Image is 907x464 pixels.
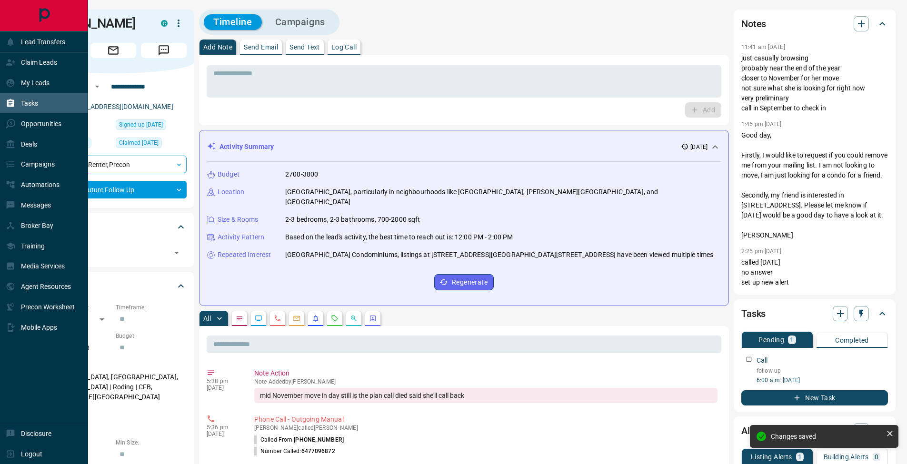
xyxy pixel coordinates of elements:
[119,138,159,148] span: Claimed [DATE]
[66,103,173,110] a: [EMAIL_ADDRESS][DOMAIN_NAME]
[90,43,136,58] span: Email
[40,369,187,405] p: [GEOGRAPHIC_DATA], [GEOGRAPHIC_DATA], [GEOGRAPHIC_DATA] | Roding | CFB, [PERSON_NAME][GEOGRAPHIC_...
[350,315,358,322] svg: Opportunities
[207,138,721,156] div: Activity Summary[DATE]
[254,388,718,403] div: mid November move in day still is the plan call died said she'll call back
[40,156,187,173] div: Renter , Precon
[741,302,888,325] div: Tasks
[741,44,785,50] p: 11:41 am [DATE]
[254,447,335,455] p: Number Called:
[255,315,262,322] svg: Lead Browsing Activity
[40,16,147,31] h1: [PERSON_NAME]
[741,12,888,35] div: Notes
[741,419,888,442] div: Alerts
[331,315,339,322] svg: Requests
[218,169,239,179] p: Budget
[289,44,320,50] p: Send Text
[741,390,888,405] button: New Task
[207,431,240,437] p: [DATE]
[757,355,768,365] p: Call
[285,250,713,260] p: [GEOGRAPHIC_DATA] Condominiums, listings at [STREET_ADDRESS][GEOGRAPHIC_DATA][STREET_ADDRESS] hav...
[116,303,187,312] p: Timeframe:
[369,315,377,322] svg: Agent Actions
[40,181,187,198] div: Future Follow Up
[798,454,802,460] p: 1
[40,410,187,418] p: Motivation:
[40,275,187,297] div: Criteria
[116,332,187,340] p: Budget:
[690,143,708,151] p: [DATE]
[875,454,878,460] p: 0
[207,424,240,431] p: 5:36 pm
[741,306,766,321] h2: Tasks
[741,121,782,128] p: 1:45 pm [DATE]
[285,169,318,179] p: 2700-3800
[331,44,357,50] p: Log Call
[741,130,888,240] p: Good day, Firstly, I would like to request if you could remove me from your mailing list. I am no...
[741,423,766,438] h2: Alerts
[40,361,187,369] p: Areas Searched:
[119,120,163,129] span: Signed up [DATE]
[116,438,187,447] p: Min Size:
[203,44,232,50] p: Add Note
[285,215,420,225] p: 2-3 bedrooms, 2-3 bathrooms, 700-2000 sqft
[170,246,183,259] button: Open
[219,142,274,152] p: Activity Summary
[274,315,281,322] svg: Calls
[294,436,344,443] span: [PHONE_NUMBER]
[141,43,187,58] span: Message
[285,187,721,207] p: [GEOGRAPHIC_DATA], particularly in neighbourhoods like [GEOGRAPHIC_DATA], [PERSON_NAME][GEOGRAPHI...
[771,433,882,440] div: Changes saved
[204,14,262,30] button: Timeline
[254,415,718,425] p: Phone Call - Outgoing Manual
[218,232,264,242] p: Activity Pattern
[161,20,168,27] div: condos.ca
[741,257,888,297] p: called [DATE] no answer set up new alert sent rental documents email
[434,274,494,290] button: Regenerate
[91,81,103,92] button: Open
[741,248,782,255] p: 2:25 pm [DATE]
[751,454,792,460] p: Listing Alerts
[254,425,718,431] p: [PERSON_NAME] called [PERSON_NAME]
[835,337,869,344] p: Completed
[254,435,344,444] p: Called From:
[218,215,259,225] p: Size & Rooms
[757,366,888,375] p: follow up
[244,44,278,50] p: Send Email
[254,378,718,385] p: Note Added by [PERSON_NAME]
[116,138,187,151] div: Tue Oct 10 2023
[207,385,240,391] p: [DATE]
[824,454,869,460] p: Building Alerts
[207,378,240,385] p: 5:38 pm
[266,14,335,30] button: Campaigns
[790,336,794,343] p: 1
[312,315,319,322] svg: Listing Alerts
[116,119,187,133] div: Tue Oct 10 2023
[301,448,335,454] span: 6477096872
[285,232,513,242] p: Based on the lead's activity, the best time to reach out is: 12:00 PM - 2:00 PM
[218,187,244,197] p: Location
[741,16,766,31] h2: Notes
[741,53,888,113] p: just casually browsing probably near the end of the year closer to November for her move not sure...
[203,315,211,322] p: All
[40,216,187,238] div: Tags
[236,315,243,322] svg: Notes
[254,368,718,378] p: Note Action
[293,315,300,322] svg: Emails
[758,336,784,343] p: Pending
[757,376,888,385] p: 6:00 a.m. [DATE]
[218,250,271,260] p: Repeated Interest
